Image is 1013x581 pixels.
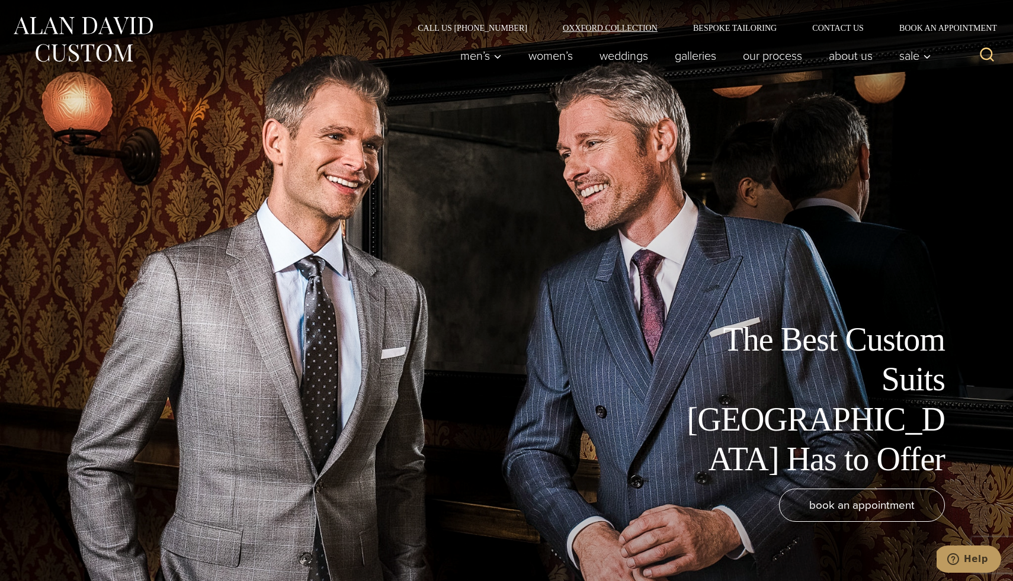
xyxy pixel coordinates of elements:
[447,44,515,68] button: Men’s sub menu toggle
[545,24,675,32] a: Oxxford Collection
[675,24,794,32] a: Bespoke Tailoring
[794,24,881,32] a: Contact Us
[973,41,1001,70] button: View Search Form
[515,44,586,68] a: Women’s
[886,44,938,68] button: Sale sub menu toggle
[662,44,730,68] a: Galleries
[12,13,154,66] img: Alan David Custom
[809,496,915,513] span: book an appointment
[779,489,945,522] a: book an appointment
[400,24,545,32] a: Call Us [PHONE_NUMBER]
[586,44,662,68] a: weddings
[447,44,938,68] nav: Primary Navigation
[816,44,886,68] a: About Us
[881,24,1001,32] a: Book an Appointment
[730,44,816,68] a: Our Process
[678,320,945,479] h1: The Best Custom Suits [GEOGRAPHIC_DATA] Has to Offer
[400,24,1001,32] nav: Secondary Navigation
[937,545,1001,575] iframe: Opens a widget where you can chat to one of our agents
